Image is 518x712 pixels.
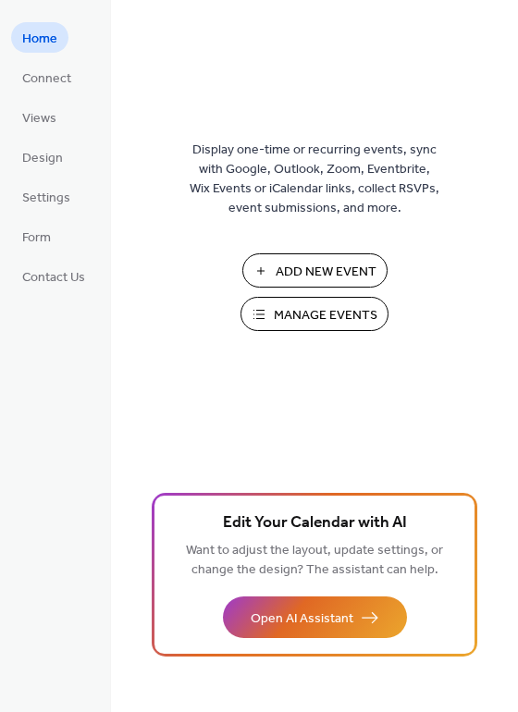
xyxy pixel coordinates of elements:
span: Edit Your Calendar with AI [223,510,407,536]
button: Open AI Assistant [223,596,407,638]
a: Form [11,221,62,252]
span: Display one-time or recurring events, sync with Google, Outlook, Zoom, Eventbrite, Wix Events or ... [190,141,439,218]
a: Design [11,141,74,172]
a: Views [11,102,68,132]
span: Form [22,228,51,248]
a: Settings [11,181,81,212]
a: Home [11,22,68,53]
span: Views [22,109,56,129]
button: Manage Events [240,297,388,331]
a: Contact Us [11,261,96,291]
span: Home [22,30,57,49]
span: Connect [22,69,71,89]
span: Design [22,149,63,168]
span: Settings [22,189,70,208]
span: Add New Event [276,263,376,282]
a: Connect [11,62,82,92]
span: Open AI Assistant [251,609,353,629]
span: Manage Events [274,306,377,325]
button: Add New Event [242,253,388,288]
span: Contact Us [22,268,85,288]
span: Want to adjust the layout, update settings, or change the design? The assistant can help. [186,538,443,583]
